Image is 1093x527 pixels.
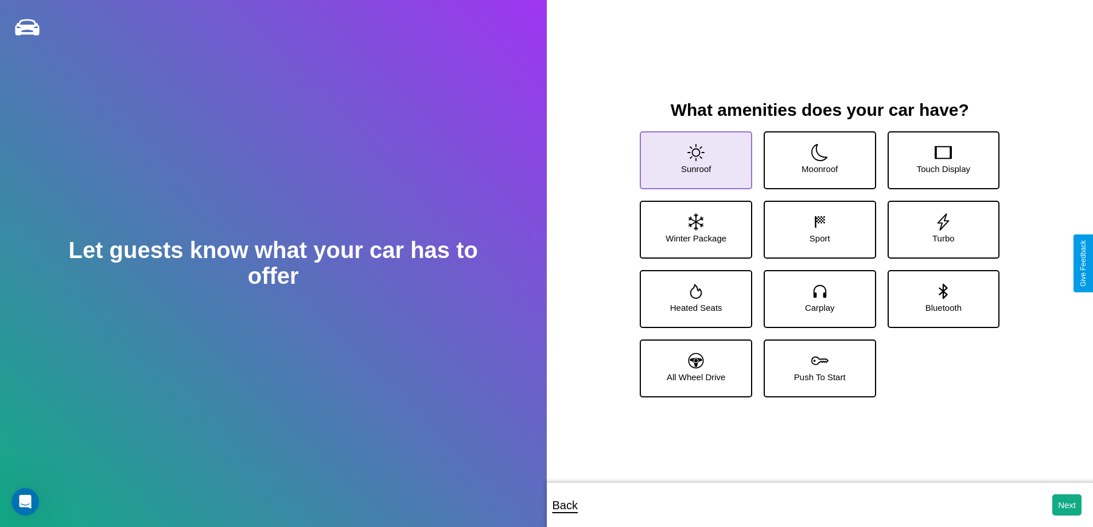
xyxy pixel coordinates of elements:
p: Bluetooth [925,300,962,315]
p: All Wheel Drive [667,369,726,385]
p: Touch Display [917,161,970,177]
div: Give Feedback [1079,240,1087,287]
button: Next [1052,494,1082,516]
h3: What amenities does your car have? [628,100,1011,120]
p: Sport [810,231,830,246]
p: Sunroof [681,161,711,177]
h2: Let guests know what your car has to offer [55,237,492,289]
p: Moonroof [802,161,838,177]
iframe: Intercom live chat [11,488,39,516]
p: Carplay [805,300,835,315]
p: Winter Package [666,231,726,246]
p: Push To Start [794,369,846,385]
p: Heated Seats [670,300,722,315]
p: Back [553,495,578,516]
p: Turbo [932,231,955,246]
